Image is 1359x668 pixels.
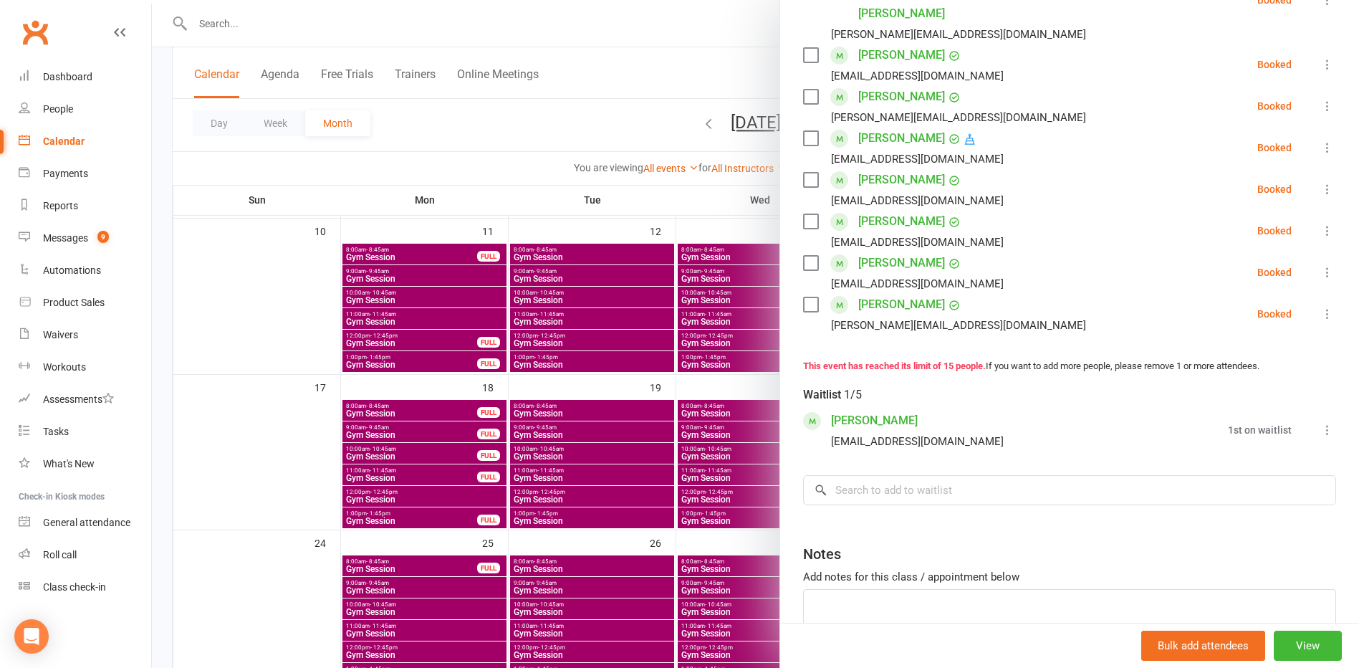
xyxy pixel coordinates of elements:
[1257,267,1292,277] div: Booked
[17,14,53,50] a: Clubworx
[803,361,986,371] strong: This event has reached its limit of 15 people.
[1257,226,1292,236] div: Booked
[19,351,151,383] a: Workouts
[14,619,49,654] div: Open Intercom Messenger
[831,150,1004,168] div: [EMAIL_ADDRESS][DOMAIN_NAME]
[43,458,95,469] div: What's New
[803,359,1336,374] div: If you want to add more people, please remove 1 or more attendees.
[19,571,151,603] a: Class kiosk mode
[1228,425,1292,435] div: 1st on waitlist
[858,168,945,191] a: [PERSON_NAME]
[43,71,92,82] div: Dashboard
[19,448,151,480] a: What's New
[1274,631,1342,661] button: View
[1257,143,1292,153] div: Booked
[19,383,151,416] a: Assessments
[858,85,945,108] a: [PERSON_NAME]
[803,385,862,405] div: Waitlist
[19,158,151,190] a: Payments
[858,44,945,67] a: [PERSON_NAME]
[858,127,945,150] a: [PERSON_NAME]
[831,316,1086,335] div: [PERSON_NAME][EMAIL_ADDRESS][DOMAIN_NAME]
[831,409,918,432] a: [PERSON_NAME]
[43,135,85,147] div: Calendar
[831,108,1086,127] div: [PERSON_NAME][EMAIL_ADDRESS][DOMAIN_NAME]
[43,232,88,244] div: Messages
[1257,101,1292,111] div: Booked
[844,385,862,405] div: 1/5
[97,231,109,243] span: 9
[43,264,101,276] div: Automations
[858,293,945,316] a: [PERSON_NAME]
[19,125,151,158] a: Calendar
[19,287,151,319] a: Product Sales
[831,233,1004,252] div: [EMAIL_ADDRESS][DOMAIN_NAME]
[858,210,945,233] a: [PERSON_NAME]
[19,254,151,287] a: Automations
[43,329,78,340] div: Waivers
[1257,309,1292,319] div: Booked
[43,297,105,308] div: Product Sales
[831,191,1004,210] div: [EMAIL_ADDRESS][DOMAIN_NAME]
[19,61,151,93] a: Dashboard
[43,200,78,211] div: Reports
[803,544,841,564] div: Notes
[43,517,130,528] div: General attendance
[19,319,151,351] a: Waivers
[43,393,114,405] div: Assessments
[1141,631,1265,661] button: Bulk add attendees
[43,103,73,115] div: People
[831,432,1004,451] div: [EMAIL_ADDRESS][DOMAIN_NAME]
[19,190,151,222] a: Reports
[803,568,1336,586] div: Add notes for this class / appointment below
[43,549,77,560] div: Roll call
[19,93,151,125] a: People
[831,275,1004,293] div: [EMAIL_ADDRESS][DOMAIN_NAME]
[803,475,1336,505] input: Search to add to waitlist
[19,539,151,571] a: Roll call
[43,361,86,373] div: Workouts
[1257,59,1292,70] div: Booked
[1257,184,1292,194] div: Booked
[858,252,945,275] a: [PERSON_NAME]
[43,426,69,437] div: Tasks
[831,67,1004,85] div: [EMAIL_ADDRESS][DOMAIN_NAME]
[19,416,151,448] a: Tasks
[43,581,106,593] div: Class check-in
[19,222,151,254] a: Messages 9
[831,25,1086,44] div: [PERSON_NAME][EMAIL_ADDRESS][DOMAIN_NAME]
[19,507,151,539] a: General attendance kiosk mode
[43,168,88,179] div: Payments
